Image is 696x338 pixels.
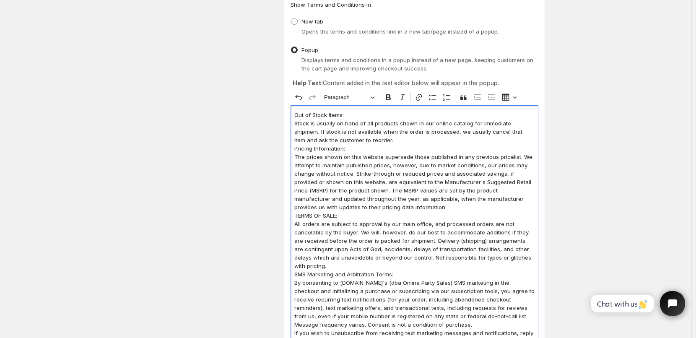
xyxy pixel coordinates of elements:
button: Paragraph, Heading [320,91,378,104]
p: The prices shown on this website supersede those published in any previous pricelist. We attempt ... [294,153,535,211]
p: Stock is usually on hand of all products shown in our online catalog for immediate shipment. If s... [294,119,535,144]
div: Editor toolbar [291,89,538,105]
span: Paragraph [324,92,368,102]
p: Out of Stock Items: [294,111,535,119]
span: New tab [301,18,323,25]
strong: Help Text: [293,79,323,86]
p: Pricing Information: [294,144,535,153]
p: By consenting to [DOMAIN_NAME]'s (dba Online Party Sales) SMS marketing in the checkout and initi... [294,278,535,329]
p: All orders are subject to approval by our main office, and processed orders are not cancelable by... [294,220,535,270]
p: TERMS OF SALE: [294,211,535,220]
iframe: Tidio Chat [582,284,692,323]
span: Popup [301,47,318,53]
span: Opens the terms and conditions link in a new tab/page instead of a popup. [301,28,499,35]
p: Content added in the text editor below will appear in the popup. [293,79,536,87]
p: SMS Marketing and Arbitration Terms: [294,270,535,278]
span: Show Terms and Conditions in [291,1,371,8]
span: Displays terms and conditions in a popup instead of a new page, keeping customers on the cart pag... [301,57,533,72]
